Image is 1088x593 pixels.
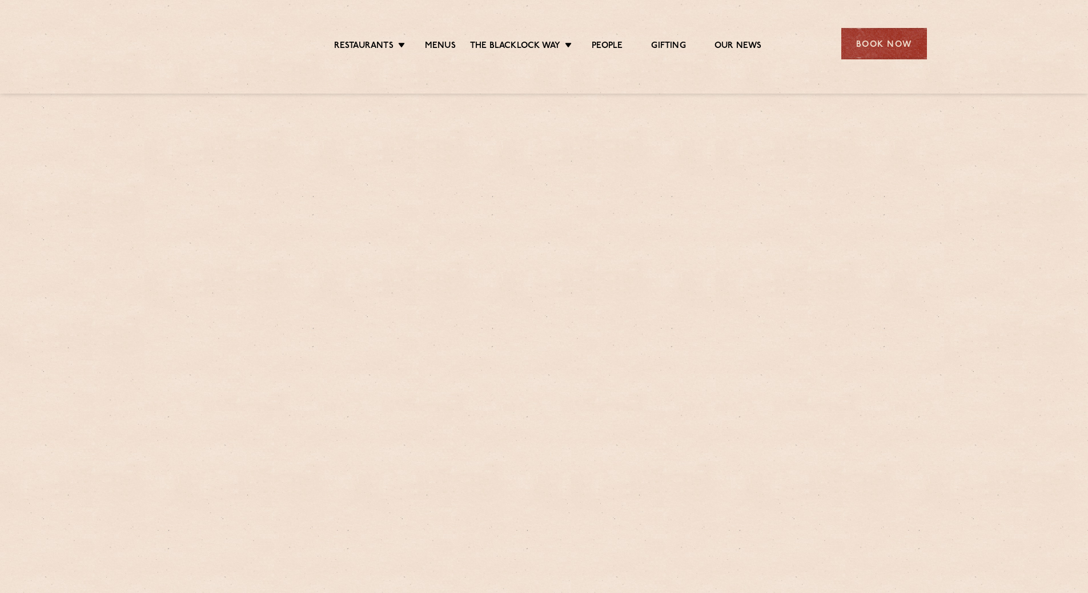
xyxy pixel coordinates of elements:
[162,11,260,76] img: svg%3E
[714,41,762,53] a: Our News
[841,28,927,59] div: Book Now
[425,41,456,53] a: Menus
[592,41,623,53] a: People
[470,41,560,53] a: The Blacklock Way
[334,41,394,53] a: Restaurants
[651,41,685,53] a: Gifting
